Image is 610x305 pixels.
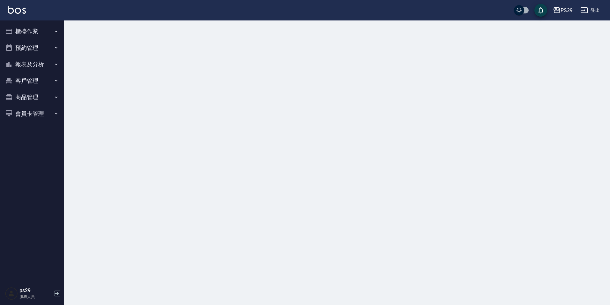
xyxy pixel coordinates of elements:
[3,73,61,89] button: 客戶管理
[3,56,61,73] button: 報表及分析
[3,40,61,56] button: 預約管理
[550,4,575,17] button: PS29
[19,294,52,300] p: 服務人員
[8,6,26,14] img: Logo
[561,6,573,14] div: PS29
[578,4,602,16] button: 登出
[5,287,18,300] img: Person
[3,23,61,40] button: 櫃檯作業
[534,4,547,17] button: save
[3,89,61,106] button: 商品管理
[3,106,61,122] button: 會員卡管理
[19,287,52,294] h5: ps29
